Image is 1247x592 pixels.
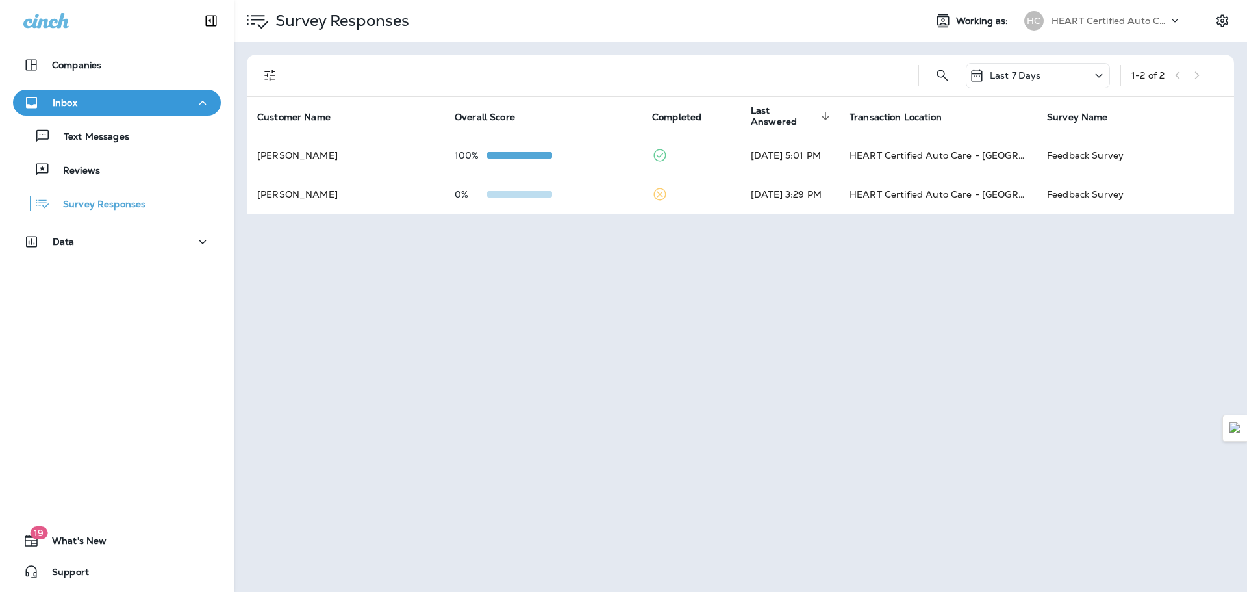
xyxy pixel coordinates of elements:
button: Text Messages [13,122,221,149]
span: Completed [652,111,718,123]
span: What's New [39,535,107,551]
button: Collapse Sidebar [193,8,229,34]
span: 19 [30,526,47,539]
button: 19What's New [13,528,221,554]
span: Survey Name [1047,111,1125,123]
span: Completed [652,112,701,123]
td: [DATE] 5:01 PM [740,136,839,175]
td: [PERSON_NAME] [247,136,444,175]
td: [DATE] 3:29 PM [740,175,839,214]
p: Inbox [53,97,77,108]
img: Detect Auto [1229,422,1241,434]
p: Last 7 Days [990,70,1041,81]
span: Survey Name [1047,112,1108,123]
span: Support [39,567,89,582]
p: Survey Responses [50,199,145,211]
span: Overall Score [455,112,515,123]
p: Companies [52,60,101,70]
td: [PERSON_NAME] [247,175,444,214]
button: Support [13,559,221,585]
p: Text Messages [51,131,129,144]
span: Working as: [956,16,1011,27]
button: Filters [257,62,283,88]
button: Search Survey Responses [929,62,955,88]
span: Transaction Location [850,111,959,123]
div: 1 - 2 of 2 [1131,70,1165,81]
button: Data [13,229,221,255]
td: HEART Certified Auto Care - [GEOGRAPHIC_DATA] [839,175,1037,214]
p: Data [53,237,75,247]
p: Survey Responses [270,11,409,31]
button: Reviews [13,156,221,183]
div: HC [1024,11,1044,31]
span: Last Answered [751,105,834,127]
span: Customer Name [257,111,347,123]
span: Transaction Location [850,112,942,123]
span: Customer Name [257,112,331,123]
td: HEART Certified Auto Care - [GEOGRAPHIC_DATA] [839,136,1037,175]
button: Companies [13,52,221,78]
button: Survey Responses [13,190,221,217]
p: 0% [455,189,487,199]
span: Overall Score [455,111,532,123]
td: Feedback Survey [1037,136,1234,175]
p: HEART Certified Auto Care [1052,16,1168,26]
span: Last Answered [751,105,817,127]
button: Settings [1211,9,1234,32]
button: Inbox [13,90,221,116]
p: Reviews [50,165,100,177]
td: Feedback Survey [1037,175,1234,214]
p: 100% [455,150,487,161]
